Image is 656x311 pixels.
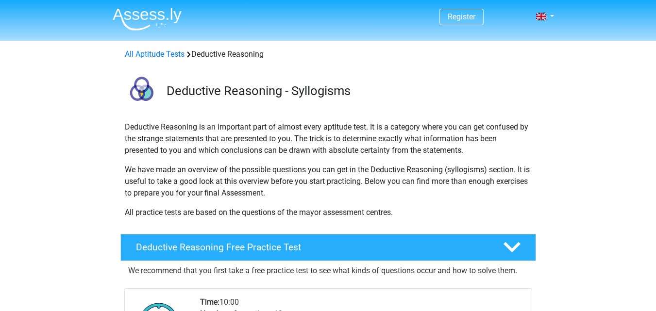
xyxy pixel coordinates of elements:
div: Deductive Reasoning [121,49,536,60]
h4: Deductive Reasoning Free Practice Test [136,242,488,253]
img: Assessly [113,8,182,31]
a: All Aptitude Tests [125,49,185,59]
p: We recommend that you first take a free practice test to see what kinds of questions occur and ho... [128,265,528,277]
a: Deductive Reasoning Free Practice Test [117,234,540,261]
b: Time: [200,297,219,307]
img: deductive reasoning [121,72,162,113]
a: Register [448,12,475,21]
p: Deductive Reasoning is an important part of almost every aptitude test. It is a category where yo... [125,121,532,156]
h3: Deductive Reasoning - Syllogisms [167,83,528,98]
p: All practice tests are based on the questions of the mayor assessment centres. [125,207,532,218]
p: We have made an overview of the possible questions you can get in the Deductive Reasoning (syllog... [125,164,532,199]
